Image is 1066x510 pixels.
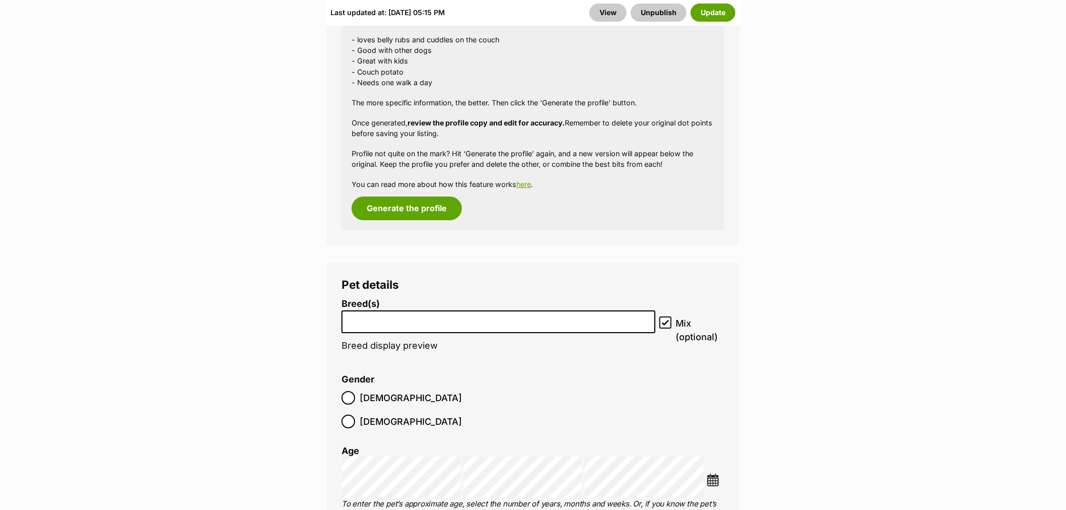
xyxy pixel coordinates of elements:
img: ... [707,474,719,486]
span: [DEMOGRAPHIC_DATA] [360,391,462,405]
label: Gender [342,374,374,385]
label: Breed(s) [342,299,655,309]
span: Pet details [342,278,399,291]
button: Update [691,4,736,22]
p: The more specific information, the better. Then click the ‘Generate the profile’ button. [352,97,714,108]
li: Breed display preview [342,299,655,362]
a: here [516,180,531,188]
label: Age [342,445,359,456]
p: Once generated, Remember to delete your original dot points before saving your listing. [352,117,714,139]
span: [DEMOGRAPHIC_DATA] [360,415,462,428]
p: Profile not quite on the mark? Hit ‘Generate the profile’ again, and a new version will appear be... [352,148,714,170]
strong: review the profile copy and edit for accuracy. [408,118,565,127]
div: Last updated at: [DATE] 05:15 PM [330,4,445,22]
button: Unpublish [631,4,687,22]
p: You can read more about how this feature works . [352,179,714,189]
a: View [589,4,627,22]
button: Generate the profile [352,197,462,220]
p: - loves belly rubs and cuddles on the couch - Good with other dogs - Great with kids - Couch pota... [352,34,714,88]
span: Mix (optional) [676,316,724,344]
